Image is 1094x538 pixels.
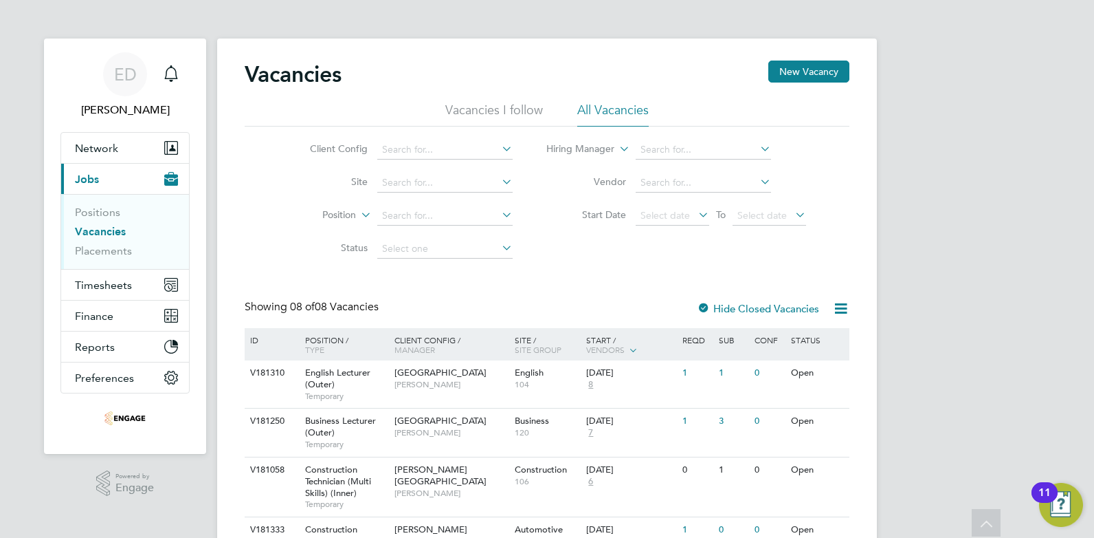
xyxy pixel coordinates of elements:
[75,244,132,257] a: Placements
[515,427,580,438] span: 120
[305,499,388,510] span: Temporary
[394,488,508,499] span: [PERSON_NAME]
[377,239,513,259] input: Select one
[394,379,508,390] span: [PERSON_NAME]
[697,302,819,315] label: Hide Closed Vacancies
[715,458,751,483] div: 1
[61,363,189,393] button: Preferences
[535,142,614,156] label: Hiring Manager
[515,464,567,475] span: Construction
[104,407,146,429] img: omniapeople-logo-retina.png
[114,65,137,83] span: ED
[247,361,295,386] div: V181310
[636,140,771,160] input: Search for...
[61,301,189,331] button: Finance
[115,482,154,494] span: Engage
[96,471,155,497] a: Powered byEngage
[515,344,561,355] span: Site Group
[305,391,388,402] span: Temporary
[75,279,132,292] span: Timesheets
[586,416,676,427] div: [DATE]
[586,476,595,488] span: 6
[1038,493,1051,510] div: 11
[289,175,368,188] label: Site
[751,458,787,483] div: 0
[751,328,787,352] div: Conf
[247,458,295,483] div: V181058
[290,300,315,314] span: 08 of
[289,142,368,155] label: Client Config
[768,61,849,83] button: New Vacancy
[577,102,649,127] li: All Vacancies
[788,361,847,386] div: Open
[679,409,715,434] div: 1
[715,361,751,386] div: 1
[515,379,580,390] span: 104
[75,142,118,155] span: Network
[305,439,388,450] span: Temporary
[547,175,626,188] label: Vendor
[394,415,487,427] span: [GEOGRAPHIC_DATA]
[44,39,206,454] nav: Main navigation
[751,409,787,434] div: 0
[305,464,371,499] span: Construction Technician (Multi Skills) (Inner)
[511,328,583,361] div: Site /
[586,524,676,536] div: [DATE]
[679,361,715,386] div: 1
[377,140,513,160] input: Search for...
[715,409,751,434] div: 3
[394,464,487,487] span: [PERSON_NAME][GEOGRAPHIC_DATA]
[391,328,511,361] div: Client Config /
[60,102,190,118] span: Ellie Dean
[75,225,126,238] a: Vacancies
[60,52,190,118] a: ED[PERSON_NAME]
[295,328,391,361] div: Position /
[394,344,435,355] span: Manager
[547,208,626,221] label: Start Date
[788,458,847,483] div: Open
[679,458,715,483] div: 0
[289,241,368,254] label: Status
[788,328,847,352] div: Status
[115,471,154,482] span: Powered by
[377,206,513,226] input: Search for...
[245,300,381,314] div: Showing
[75,173,99,186] span: Jobs
[586,379,595,391] span: 8
[245,61,342,88] h2: Vacancies
[61,164,189,194] button: Jobs
[277,208,356,222] label: Position
[61,332,189,362] button: Reports
[586,464,676,476] div: [DATE]
[394,427,508,438] span: [PERSON_NAME]
[75,206,120,219] a: Positions
[290,300,379,314] span: 08 Vacancies
[305,344,324,355] span: Type
[583,328,679,363] div: Start /
[377,173,513,193] input: Search for...
[75,372,134,385] span: Preferences
[586,367,676,379] div: [DATE]
[75,310,113,323] span: Finance
[247,328,295,352] div: ID
[712,206,730,224] span: To
[636,173,771,193] input: Search for...
[305,415,376,438] span: Business Lecturer (Outer)
[737,209,787,222] span: Select date
[515,367,544,378] span: English
[305,367,370,390] span: English Lecturer (Outer)
[61,194,189,269] div: Jobs
[788,409,847,434] div: Open
[247,409,295,434] div: V181250
[751,361,787,386] div: 0
[61,133,189,163] button: Network
[640,209,690,222] span: Select date
[61,270,189,300] button: Timesheets
[515,524,563,535] span: Automotive
[715,328,751,352] div: Sub
[445,102,543,127] li: Vacancies I follow
[679,328,715,352] div: Reqd
[515,415,549,427] span: Business
[60,407,190,429] a: Go to home page
[1039,483,1083,527] button: Open Resource Center, 11 new notifications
